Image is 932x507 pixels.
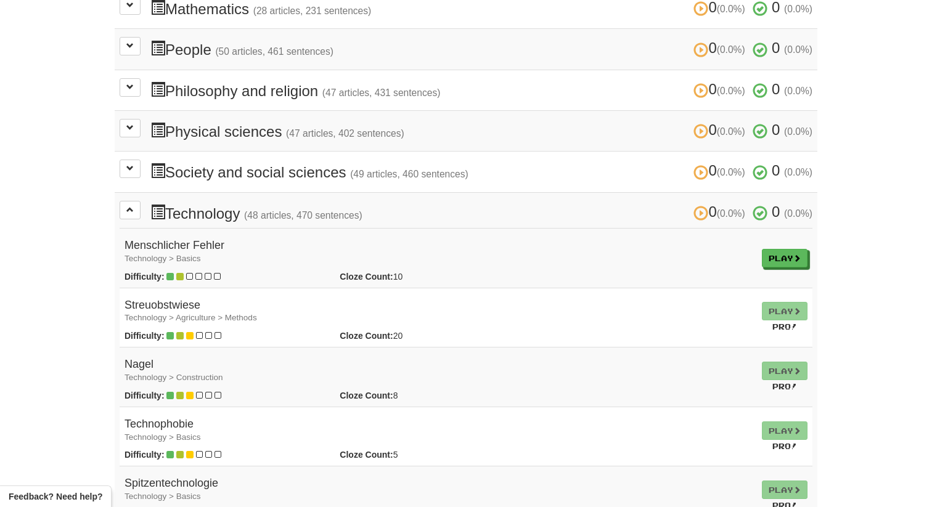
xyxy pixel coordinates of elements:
small: (48 articles, 470 sentences) [244,210,362,221]
div: 8 [330,389,492,402]
strong: Difficulty: [125,450,165,460]
div: 10 [330,270,492,283]
small: Pro! [772,442,797,450]
h4: Streuobstwiese [125,299,752,324]
small: (49 articles, 460 sentences) [350,169,468,179]
strong: Cloze Count: [340,272,393,282]
span: 0 [693,39,749,56]
span: 0 [772,39,780,56]
h3: Philosophy and religion [150,81,812,99]
small: Technology > Construction [125,373,223,382]
span: 0 [693,81,749,97]
small: (0.0%) [784,44,812,55]
div: 5 [330,448,492,461]
small: (0.0%) [717,86,745,96]
small: (50 articles, 461 sentences) [215,46,333,57]
small: (0.0%) [717,4,745,14]
h4: Spitzentechnologie [125,477,752,502]
div: 20 [330,330,492,342]
small: Technology > Basics [125,492,200,501]
span: 0 [772,121,780,138]
h3: People [150,40,812,58]
small: Pro! [772,322,797,331]
small: (0.0%) [717,44,745,55]
small: (0.0%) [784,208,812,219]
h4: Technophobie [125,418,752,443]
small: (47 articles, 431 sentences) [322,87,441,98]
span: 0 [772,162,780,179]
small: (0.0%) [717,126,745,137]
strong: Cloze Count: [340,450,393,460]
h4: Nagel [125,359,752,383]
span: 0 [693,162,749,179]
h3: Society and social sciences [150,163,812,180]
strong: Difficulty: [125,272,165,282]
h4: Menschlicher Fehler [125,240,752,264]
small: (0.0%) [784,167,812,177]
a: Play [762,249,807,267]
small: Technology > Basics [125,432,200,442]
small: (28 articles, 231 sentences) [253,6,372,16]
h3: Physical sciences [150,122,812,140]
strong: Cloze Count: [340,391,393,400]
span: 0 [772,81,780,97]
strong: Difficulty: [125,391,165,400]
span: Open feedback widget [9,490,102,503]
strong: Cloze Count: [340,331,393,341]
strong: Difficulty: [125,331,165,341]
small: (0.0%) [717,167,745,177]
small: Technology > Agriculture > Methods [125,313,257,322]
span: 0 [693,203,749,220]
h3: Technology [150,204,812,222]
small: Pro! [772,382,797,391]
small: (0.0%) [717,208,745,219]
small: Technology > Basics [125,254,200,263]
span: 0 [772,203,780,220]
small: (47 articles, 402 sentences) [286,128,404,139]
small: (0.0%) [784,4,812,14]
small: (0.0%) [784,86,812,96]
small: (0.0%) [784,126,812,137]
span: 0 [693,121,749,138]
